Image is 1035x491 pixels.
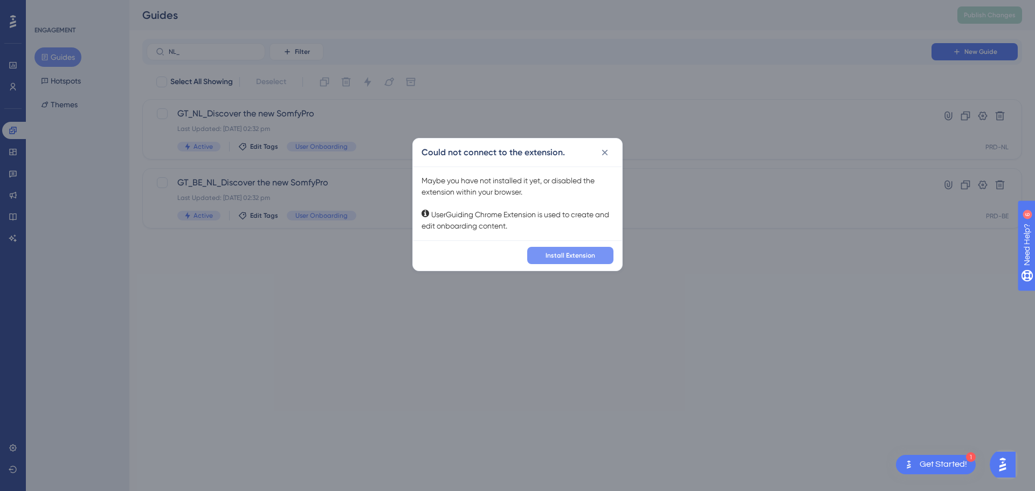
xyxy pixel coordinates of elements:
[896,455,976,474] div: Open Get Started! checklist, remaining modules: 1
[990,448,1022,481] iframe: UserGuiding AI Assistant Launcher
[422,175,613,232] div: Maybe you have not installed it yet, or disabled the extension within your browser. UserGuiding C...
[546,251,595,260] span: Install Extension
[902,458,915,471] img: launcher-image-alternative-text
[25,3,67,16] span: Need Help?
[75,5,78,14] div: 6
[966,452,976,462] div: 1
[422,146,565,159] h2: Could not connect to the extension.
[920,459,967,471] div: Get Started!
